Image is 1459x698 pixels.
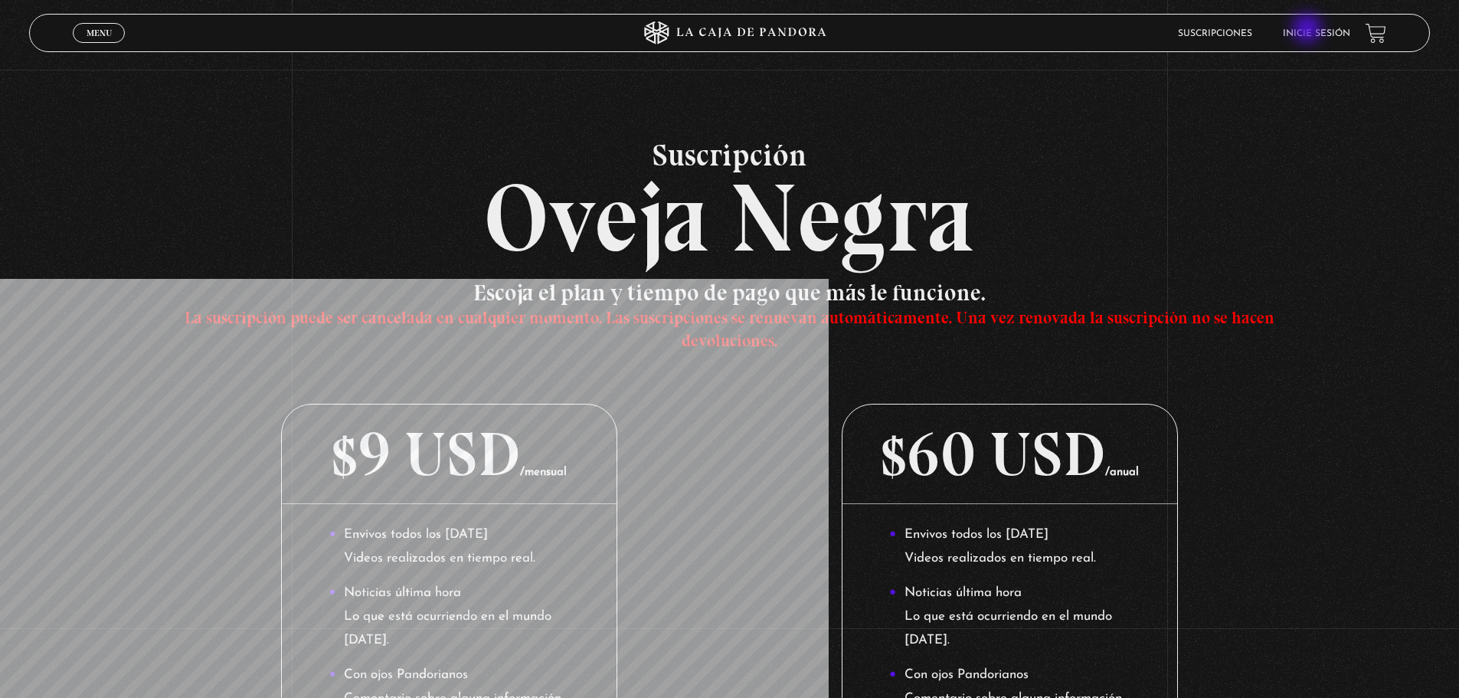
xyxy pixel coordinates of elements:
[29,139,1430,170] span: Suscripción
[1366,23,1386,44] a: View your shopping cart
[1283,29,1350,38] a: Inicie sesión
[1105,467,1139,478] span: /anual
[185,307,1274,351] span: La suscripción puede ser cancelada en cualquier momento. Las suscripciones se renuevan automática...
[329,523,570,570] li: Envivos todos los [DATE] Videos realizados en tiempo real.
[282,405,617,504] p: $9 USD
[169,281,1290,350] h3: Escoja el plan y tiempo de pago que más le funcione.
[842,405,1177,504] p: $60 USD
[329,582,570,652] li: Noticias última hora Lo que está ocurriendo en el mundo [DATE].
[87,28,112,38] span: Menu
[889,523,1130,570] li: Envivos todos los [DATE] Videos realizados en tiempo real.
[29,139,1430,266] h2: Oveja Negra
[520,467,567,478] span: /mensual
[81,41,117,52] span: Cerrar
[1178,29,1252,38] a: Suscripciones
[889,582,1130,652] li: Noticias última hora Lo que está ocurriendo en el mundo [DATE].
